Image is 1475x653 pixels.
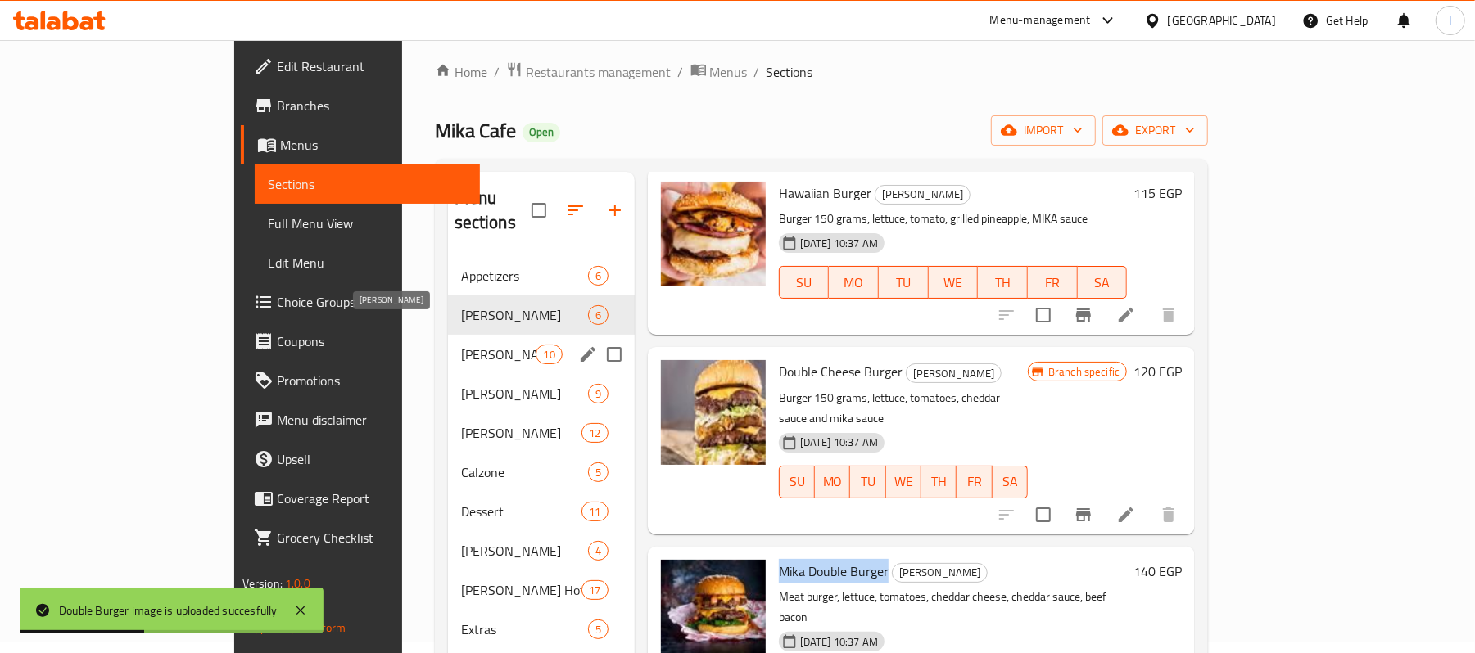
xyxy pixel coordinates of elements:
[277,410,468,430] span: Menu disclaimer
[984,271,1021,295] span: TH
[576,342,600,367] button: edit
[448,374,635,413] div: [PERSON_NAME]9
[448,610,635,649] div: Extras5
[435,61,1209,83] nav: breadcrumb
[448,531,635,570] div: [PERSON_NAME]4
[285,573,310,594] span: 1.0.0
[990,11,1091,30] div: Menu-management
[461,619,588,639] span: Extras
[241,282,481,322] a: Choice Groups
[1078,266,1128,299] button: SA
[907,364,1001,383] span: [PERSON_NAME]
[1133,360,1182,383] h6: 120 EGP
[461,462,588,482] span: Calzone
[59,601,278,619] div: Double Burger image is uploaded succesfully
[461,423,582,443] div: Mika Pizza
[893,563,987,582] span: [PERSON_NAME]
[461,541,588,561] span: [PERSON_NAME]
[461,384,588,403] span: [PERSON_NAME]
[779,388,1028,429] p: Burger 150 grams, lettuce, tomatoes, cheddar sauce and mika sauce
[779,209,1127,229] p: Burger 150 grams, lettuce, tomato, grilled pineapple, MIKA sauce
[815,466,850,498] button: MO
[241,322,481,361] a: Coupons
[255,243,481,282] a: Edit Menu
[850,466,885,498] button: TU
[241,86,481,125] a: Branches
[893,470,915,493] span: WE
[582,504,607,520] span: 11
[1028,266,1078,299] button: FR
[857,470,879,493] span: TU
[1449,11,1451,29] span: I
[875,185,970,204] span: [PERSON_NAME]
[277,371,468,390] span: Promotions
[589,465,608,480] span: 5
[241,125,481,164] a: Menus
[879,266,929,299] button: TU
[957,466,992,498] button: FR
[661,360,766,465] img: Double Cheese Burger
[277,449,468,469] span: Upsell
[978,266,1028,299] button: TH
[589,622,608,637] span: 5
[589,386,608,402] span: 9
[241,518,481,557] a: Grocery Checklist
[255,204,481,243] a: Full Menu View
[589,543,608,559] span: 4
[581,580,608,600] div: items
[280,135,468,155] span: Menus
[1116,305,1136,325] a: Edit menu item
[506,61,672,83] a: Restaurants management
[991,115,1096,146] button: import
[277,331,468,351] span: Coupons
[1034,271,1071,295] span: FR
[875,185,971,205] div: Mika Burgers
[929,266,979,299] button: WE
[786,271,823,295] span: SU
[588,462,609,482] div: items
[1133,560,1182,583] h6: 140 EGP
[928,470,950,493] span: TH
[935,271,972,295] span: WE
[494,62,500,82] li: /
[448,335,635,374] div: [PERSON_NAME]10edit
[461,266,588,286] span: Appetizers
[461,502,582,521] span: Dessert
[448,256,635,295] div: Appetizers6
[581,423,608,443] div: items
[786,470,808,493] span: SU
[710,62,748,82] span: Menus
[526,62,672,82] span: Restaurants management
[1133,182,1182,205] h6: 115 EGP
[993,466,1028,498] button: SA
[448,413,635,453] div: [PERSON_NAME]12
[277,528,468,547] span: Grocery Checklist
[1026,498,1061,532] span: Select to update
[794,634,885,650] span: [DATE] 10:37 AM
[582,426,607,441] span: 12
[829,266,879,299] button: MO
[661,182,766,286] img: Hawaiian Burger
[885,271,922,295] span: TU
[255,164,481,204] a: Sections
[999,470,1021,493] span: SA
[268,214,468,233] span: Full Menu View
[779,466,815,498] button: SU
[589,308,608,323] span: 6
[241,400,481,439] a: Menu disclaimer
[892,563,988,583] div: Mika Burgers
[241,479,481,518] a: Coverage Report
[461,580,582,600] span: [PERSON_NAME] Hot Drinks
[589,268,608,284] span: 6
[1149,295,1188,335] button: delete
[523,125,560,139] span: Open
[1026,298,1061,332] span: Select to update
[268,174,468,194] span: Sections
[461,423,582,443] span: [PERSON_NAME]
[448,492,635,531] div: Dessert11
[754,62,760,82] li: /
[581,502,608,521] div: items
[779,587,1127,628] p: Meat burger, lettuce, tomatoes, cheddar cheese, cheddar sauce, beef bacon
